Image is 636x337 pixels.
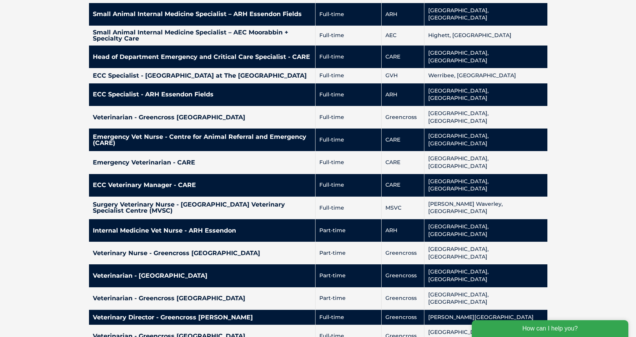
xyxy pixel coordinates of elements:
td: [GEOGRAPHIC_DATA], [GEOGRAPHIC_DATA] [424,129,547,151]
h4: Emergency Vet Nurse - Centre for Animal Referral and Emergency (CARE) [93,134,312,146]
td: AEC [382,26,424,46]
h4: Veterinarian - Greencross [GEOGRAPHIC_DATA] [93,114,312,120]
td: [GEOGRAPHIC_DATA], [GEOGRAPHIC_DATA] [424,264,547,287]
h4: Veterinary Director - Greencross [PERSON_NAME] [93,314,312,321]
td: [GEOGRAPHIC_DATA], [GEOGRAPHIC_DATA] [424,3,547,26]
td: Part-time [316,264,382,287]
td: Part-time [316,219,382,242]
h4: ECC Veterinary Manager - CARE [93,182,312,188]
button: Search [621,35,629,42]
td: [GEOGRAPHIC_DATA], [GEOGRAPHIC_DATA] [424,106,547,129]
td: Greencross [382,264,424,287]
td: ARH [382,3,424,26]
td: CARE [382,129,424,151]
div: How can I help you? [5,5,161,21]
td: Full-time [316,151,382,174]
h4: ECC Specialist - [GEOGRAPHIC_DATA] at The [GEOGRAPHIC_DATA] [93,73,312,79]
td: Full-time [316,310,382,325]
h4: Veterinarian - [GEOGRAPHIC_DATA] [93,273,312,279]
h4: Surgery Veterinary Nurse - [GEOGRAPHIC_DATA] Veterinary Specialist Centre (MVSC) [93,202,312,214]
h4: ECC Specialist - ARH Essendon Fields [93,91,312,98]
td: Full-time [316,26,382,46]
td: [GEOGRAPHIC_DATA], [GEOGRAPHIC_DATA] [424,174,547,197]
td: [GEOGRAPHIC_DATA], [GEOGRAPHIC_DATA] [424,151,547,174]
td: CARE [382,151,424,174]
h4: Small Animal Internal Medicine Specialist – ARH Essendon Fields [93,11,312,17]
td: MSVC [382,197,424,219]
td: Part-time [316,287,382,310]
td: ARH [382,219,424,242]
h4: Internal Medicine Vet Nurse - ARH Essendon [93,228,312,234]
td: [GEOGRAPHIC_DATA], [GEOGRAPHIC_DATA] [424,242,547,264]
td: CARE [382,46,424,68]
td: Highett, [GEOGRAPHIC_DATA] [424,26,547,46]
td: Full-time [316,106,382,129]
td: Full-time [316,174,382,197]
td: Greencross [382,106,424,129]
td: Greencross [382,242,424,264]
td: Full-time [316,46,382,68]
td: CARE [382,174,424,197]
td: Full-time [316,68,382,83]
td: Greencross [382,287,424,310]
td: [PERSON_NAME] Waverley, [GEOGRAPHIC_DATA] [424,197,547,219]
td: [GEOGRAPHIC_DATA], [GEOGRAPHIC_DATA] [424,83,547,106]
h4: Emergency Veterinarian - CARE [93,160,312,166]
td: [PERSON_NAME][GEOGRAPHIC_DATA] [424,310,547,325]
h4: Small Animal Internal Medicine Specialist – AEC Moorabbin + Specialty Care [93,29,312,42]
td: [GEOGRAPHIC_DATA], [GEOGRAPHIC_DATA] [424,219,547,242]
td: Greencross [382,310,424,325]
td: Part-time [316,242,382,264]
td: GVH [382,68,424,83]
h4: Head of Department Emergency and Critical Care Specialist - CARE [93,54,312,60]
td: Werribee, [GEOGRAPHIC_DATA] [424,68,547,83]
td: Full-time [316,83,382,106]
td: [GEOGRAPHIC_DATA], [GEOGRAPHIC_DATA] [424,46,547,68]
td: Full-time [316,129,382,151]
td: ARH [382,83,424,106]
td: [GEOGRAPHIC_DATA], [GEOGRAPHIC_DATA] [424,287,547,310]
td: Full-time [316,3,382,26]
h4: Veterinarian - Greencross [GEOGRAPHIC_DATA] [93,295,312,301]
h4: Veterinary Nurse - Greencross [GEOGRAPHIC_DATA] [93,250,312,256]
td: Full-time [316,197,382,219]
